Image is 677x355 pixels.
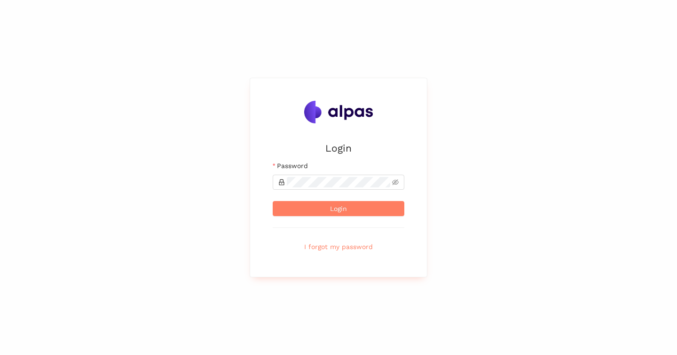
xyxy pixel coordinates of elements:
button: Login [273,201,404,216]
input: Password [287,177,390,187]
label: Password [273,161,308,171]
span: I forgot my password [304,242,373,252]
span: lock [278,179,285,186]
span: Login [330,203,347,214]
button: I forgot my password [273,239,404,254]
span: eye-invisible [392,179,399,186]
h2: Login [273,140,404,156]
img: Alpas.ai Logo [304,101,373,123]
